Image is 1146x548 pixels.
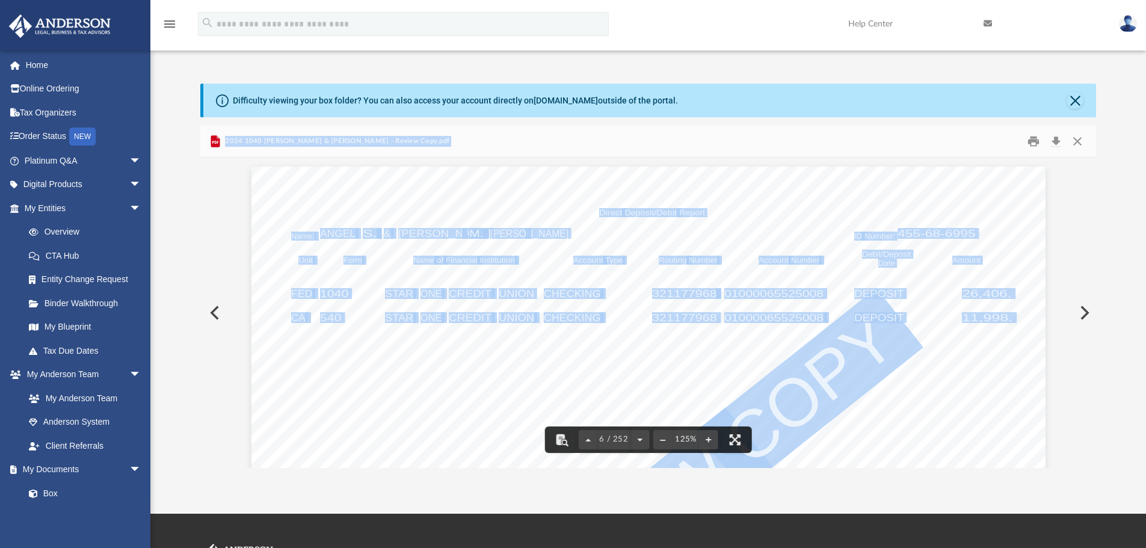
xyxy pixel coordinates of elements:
[630,426,650,453] button: Next page
[201,16,214,29] i: search
[490,229,568,238] span: [PERSON_NAME]
[8,125,159,149] a: Order StatusNEW
[597,426,630,453] button: 6 / 252
[898,229,976,238] span: 455-68-6995
[5,14,114,38] img: Anderson Advisors Platinum Portal
[1045,132,1067,151] button: Download
[17,386,147,410] a: My Anderson Team
[578,426,597,453] button: Previous page
[722,426,748,453] button: Enter fullscreen
[499,289,534,298] span: UNION
[291,289,312,298] span: FED
[17,291,159,315] a: Binder Walkthrough
[624,209,677,217] span: Deposit/Debit
[1021,132,1046,151] button: Print
[597,436,630,443] span: 6 / 252
[200,158,1097,468] div: Document Viewer
[446,256,477,264] span: Financial
[200,126,1097,468] div: Preview
[233,94,678,107] div: Difficulty viewing your box folder? You can also access your account directly on outside of the p...
[17,481,147,505] a: Box
[449,289,491,298] span: CREDIT
[413,256,434,264] span: Name
[8,196,159,220] a: My Entitiesarrow_drop_down
[17,505,153,529] a: Meeting Minutes
[699,426,718,453] button: Zoom in
[689,256,717,264] span: Number
[8,363,153,387] a: My Anderson Teamarrow_drop_down
[864,232,895,240] span: Number:
[854,289,904,298] span: DEPOSIT
[713,303,907,475] span: COPY
[385,313,413,322] span: STAR
[129,196,153,221] span: arrow_drop_down
[129,458,153,482] span: arrow_drop_down
[320,313,341,322] span: 540
[421,313,442,322] span: ONE
[363,229,377,238] span: S.
[8,458,153,482] a: My Documentsarrow_drop_down
[854,232,862,240] span: ID
[1067,132,1088,151] button: Close
[962,313,1012,322] span: 11,998.
[659,256,686,264] span: Routing
[1119,15,1137,32] img: User Pic
[499,313,534,322] span: UNION
[437,256,443,264] span: of
[129,149,153,173] span: arrow_drop_down
[343,256,362,264] span: Form
[724,313,824,322] span: 01000065525008
[673,436,699,443] div: Current zoom level
[320,229,356,238] span: ANGEL
[17,410,153,434] a: Anderson System
[8,53,159,77] a: Home
[17,315,153,339] a: My Blueprint
[385,289,413,298] span: STAR
[952,256,981,264] span: Amount
[1070,296,1097,330] button: Next File
[200,296,227,330] button: Previous File
[384,229,390,238] span: &
[17,339,159,363] a: Tax Due Dates
[573,256,603,264] span: Account
[162,17,177,31] i: menu
[544,289,600,298] span: CHECKING
[544,313,600,322] span: CHECKING
[17,268,159,292] a: Entity Change Request
[449,313,491,322] span: CREDIT
[854,313,904,322] span: DEPOSIT
[8,100,159,125] a: Tax Organizers
[291,313,306,322] span: CA
[200,158,1097,468] div: File preview
[69,128,96,146] div: NEW
[791,256,819,264] span: Number
[398,229,491,238] span: [PERSON_NAME]
[162,23,177,31] a: menu
[479,256,515,264] span: Institution
[599,209,622,217] span: Direct
[534,96,598,105] a: [DOMAIN_NAME]
[548,426,575,453] button: Toggle findbar
[421,289,442,298] span: ONE
[320,289,348,298] span: 1040
[291,232,315,240] span: Name:
[8,77,159,101] a: Online Ordering
[223,136,449,147] span: 2024 1040 [PERSON_NAME] & [PERSON_NAME] - Review Copy.pdf
[17,220,159,244] a: Overview
[652,289,717,298] span: 321177968
[129,173,153,197] span: arrow_drop_down
[8,173,159,197] a: Digital Productsarrow_drop_down
[129,363,153,387] span: arrow_drop_down
[469,229,484,238] span: M.
[298,256,313,264] span: Unit
[679,209,705,217] span: Report
[1067,92,1083,109] button: Close
[962,289,1012,298] span: 26,406.
[652,313,717,322] span: 321177968
[605,256,623,264] span: Type
[862,250,911,258] span: Debit/Deposit
[653,426,673,453] button: Zoom out
[759,256,789,264] span: Account
[17,244,159,268] a: CTA Hub
[17,434,153,458] a: Client Referrals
